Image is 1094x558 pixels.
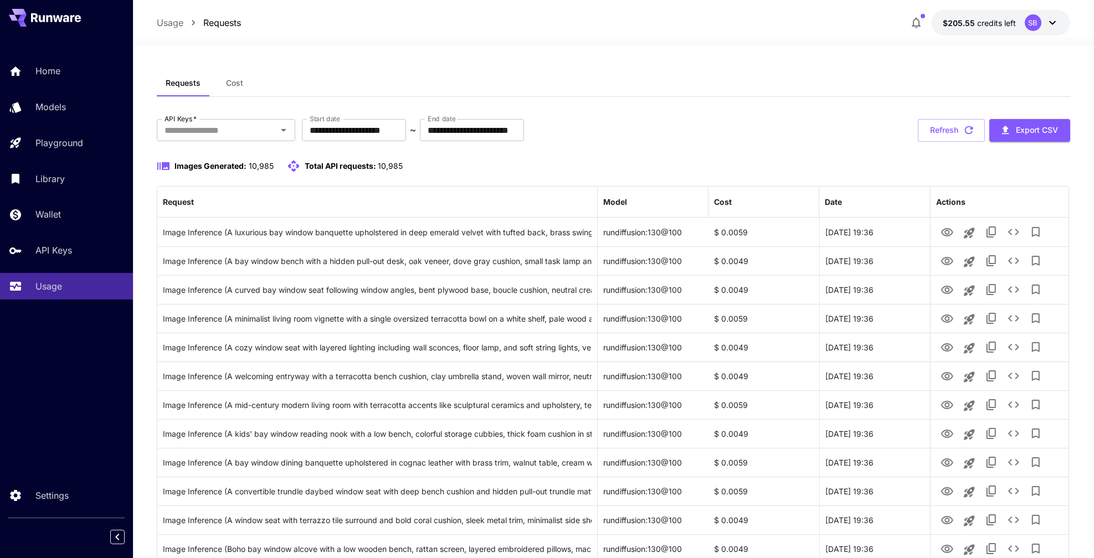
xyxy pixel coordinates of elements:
button: See details [1003,422,1025,445]
button: Launch in playground [958,481,980,503]
div: Actions [936,197,965,206]
div: rundiffusion:130@100 [598,333,708,361]
div: $ 0.0059 [708,477,819,505]
div: 02 Sep, 2025 19:36 [819,218,930,246]
div: rundiffusion:130@100 [598,477,708,505]
button: Add to library [1025,221,1047,243]
button: See details [1003,451,1025,473]
span: Images Generated: [174,161,246,170]
button: Add to library [1025,307,1047,329]
span: $205.55 [943,18,977,28]
div: $ 0.0049 [708,246,819,275]
button: Launch in playground [958,337,980,359]
span: 10,985 [378,161,403,170]
button: View Image [936,249,958,272]
button: Add to library [1025,365,1047,387]
div: $ 0.0059 [708,304,819,333]
div: rundiffusion:130@100 [598,419,708,448]
button: View Image [936,278,958,301]
button: Copy TaskUUID [980,509,1003,531]
div: Click to copy prompt [163,276,592,304]
p: API Keys [35,244,72,257]
button: See details [1003,307,1025,329]
a: Requests [203,16,241,29]
div: 02 Sep, 2025 19:36 [819,477,930,505]
button: Copy TaskUUID [980,422,1003,445]
div: Click to copy prompt [163,362,592,390]
button: View Image [936,508,958,531]
div: Cost [714,197,732,206]
button: Copy TaskUUID [980,365,1003,387]
span: Requests [166,78,201,88]
div: rundiffusion:130@100 [598,246,708,275]
button: See details [1003,480,1025,502]
button: Launch in playground [958,452,980,474]
button: Export CSV [989,119,1070,142]
button: Open [276,122,291,138]
div: $ 0.0059 [708,390,819,419]
div: Request [163,197,194,206]
button: Launch in playground [958,251,980,273]
div: SB [1025,14,1041,31]
div: Date [825,197,842,206]
p: ~ [410,123,416,137]
div: Click to copy prompt [163,448,592,477]
div: $ 0.0049 [708,361,819,390]
button: Launch in playground [958,366,980,388]
div: 02 Sep, 2025 19:36 [819,390,930,419]
div: Click to copy prompt [163,506,592,534]
button: See details [1003,365,1025,387]
div: 02 Sep, 2025 19:36 [819,246,930,275]
button: See details [1003,250,1025,272]
button: $205.54889SB [932,10,1070,35]
div: 02 Sep, 2025 19:36 [819,505,930,534]
button: View Image [936,451,958,473]
button: Copy TaskUUID [980,394,1003,416]
button: View Image [936,335,958,358]
div: $205.54889 [943,17,1016,29]
p: Usage [35,280,62,293]
button: See details [1003,394,1025,416]
span: Total API requests: [305,161,376,170]
label: API Keys [165,114,197,123]
div: $ 0.0049 [708,275,819,304]
span: 10,985 [249,161,274,170]
div: Collapse sidebar [119,527,133,547]
div: $ 0.0049 [708,505,819,534]
button: Add to library [1025,278,1047,301]
div: rundiffusion:130@100 [598,505,708,534]
button: Add to library [1025,509,1047,531]
button: View Image [936,479,958,502]
div: rundiffusion:130@100 [598,448,708,477]
div: rundiffusion:130@100 [598,218,708,246]
div: Click to copy prompt [163,304,592,333]
div: 02 Sep, 2025 19:36 [819,361,930,390]
button: Copy TaskUUID [980,250,1003,272]
button: Refresh [918,119,985,142]
button: Launch in playground [958,222,980,244]
button: See details [1003,509,1025,531]
div: Model [603,197,627,206]
button: Add to library [1025,451,1047,473]
div: Click to copy prompt [163,333,592,361]
p: Library [35,172,65,185]
div: $ 0.0059 [708,448,819,477]
p: Settings [35,489,69,502]
div: rundiffusion:130@100 [598,390,708,419]
div: rundiffusion:130@100 [598,361,708,390]
button: See details [1003,221,1025,243]
p: Playground [35,136,83,149]
button: View Image [936,220,958,243]
button: Copy TaskUUID [980,480,1003,502]
button: Add to library [1025,394,1047,416]
span: credits left [977,18,1016,28]
div: Click to copy prompt [163,420,592,448]
label: Start date [310,114,340,123]
button: See details [1003,278,1025,301]
button: Launch in playground [958,308,980,330]
div: 02 Sep, 2025 19:36 [819,448,930,477]
button: Add to library [1025,336,1047,358]
label: End date [428,114,455,123]
div: $ 0.0049 [708,419,819,448]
